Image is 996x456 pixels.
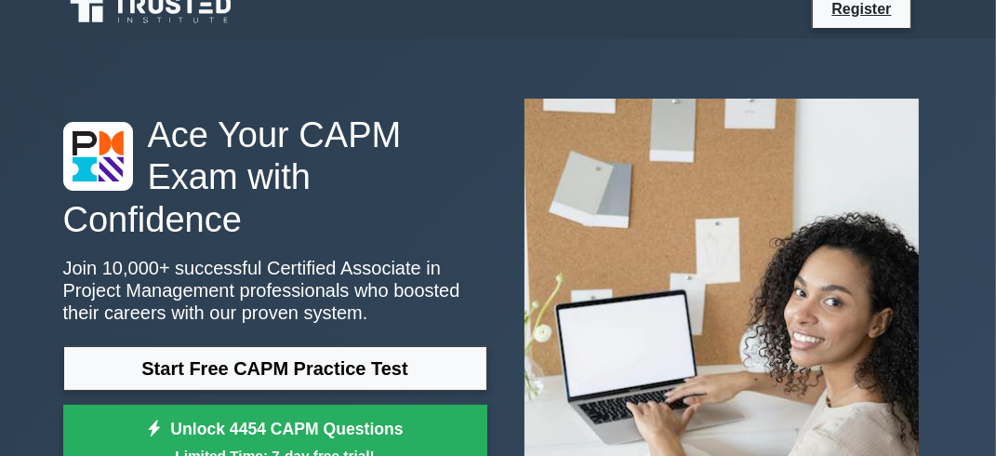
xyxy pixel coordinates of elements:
a: Start Free CAPM Practice Test [63,346,487,391]
p: Join 10,000+ successful Certified Associate in Project Management professionals who boosted their... [63,257,487,324]
h1: Ace Your CAPM Exam with Confidence [63,114,487,242]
